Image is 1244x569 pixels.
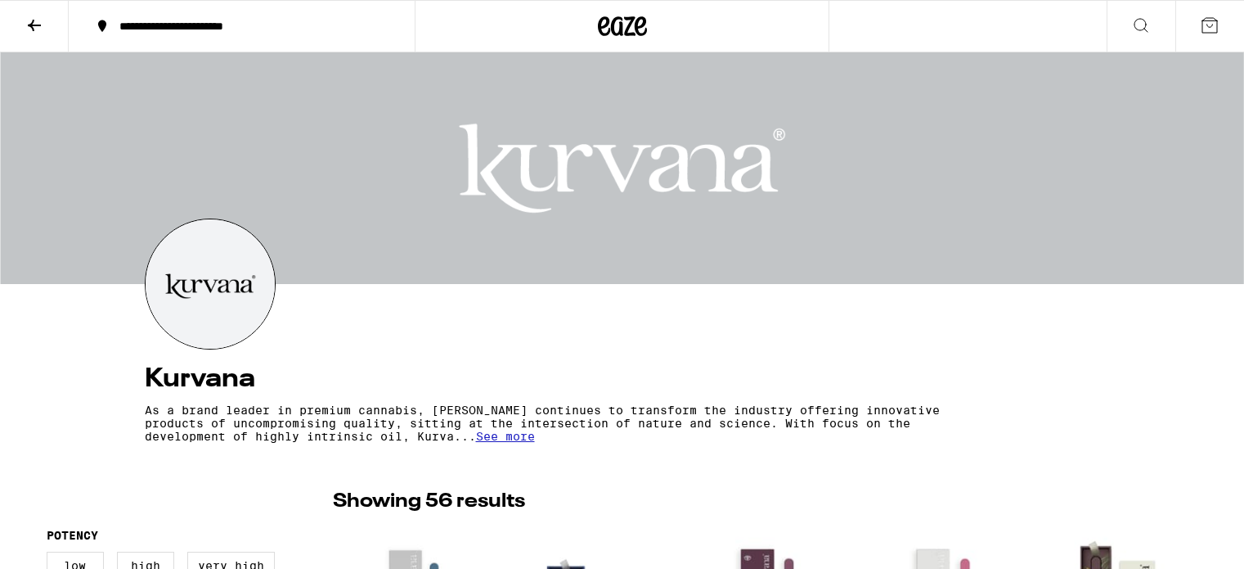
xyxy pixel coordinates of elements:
[333,488,525,516] p: Showing 56 results
[145,366,1100,392] h4: Kurvana
[476,430,535,443] span: See more
[47,529,98,542] legend: Potency
[146,219,275,349] img: Kurvana logo
[145,404,956,443] p: As a brand leader in premium cannabis, [PERSON_NAME] continues to transform the industry offering...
